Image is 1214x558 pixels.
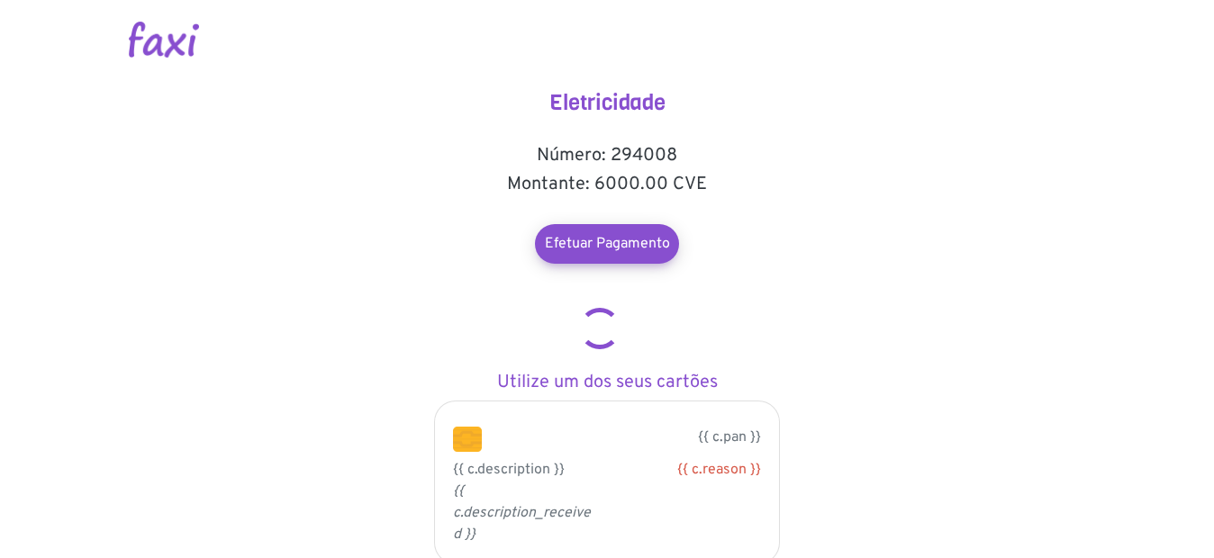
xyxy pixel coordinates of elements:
p: {{ c.pan }} [509,427,761,448]
h4: Eletricidade [427,90,787,116]
span: {{ c.description }} [453,461,565,479]
div: {{ c.reason }} [621,459,761,481]
h5: Número: 294008 [427,145,787,166]
a: Efetuar Pagamento [535,224,679,264]
img: chip.png [453,427,482,452]
h5: Utilize um dos seus cartões [427,372,787,393]
i: {{ c.description_received }} [453,482,591,544]
h5: Montante: 6000.00 CVE [427,174,787,195]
